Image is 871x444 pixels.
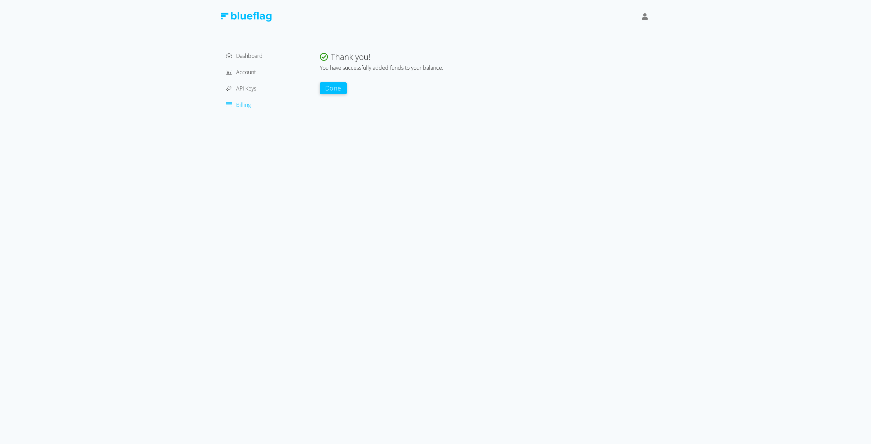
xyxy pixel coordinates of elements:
[226,52,263,60] a: Dashboard
[220,12,272,22] img: Blue Flag Logo
[331,51,371,62] span: Thank you!
[236,68,256,76] span: Account
[320,82,347,94] button: Done
[236,52,263,60] span: Dashboard
[320,64,443,71] span: You have successfully added funds to your balance.
[236,85,256,92] span: API Keys
[226,101,251,109] a: Billing
[226,85,256,92] a: API Keys
[236,101,251,109] span: Billing
[226,68,256,76] a: Account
